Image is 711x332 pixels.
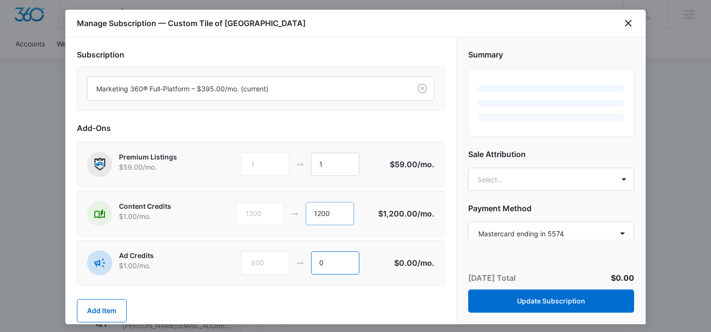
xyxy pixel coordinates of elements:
p: $1,200.00 [378,208,434,219]
p: $59.00 /mo. [119,162,204,172]
input: 1 [306,202,354,225]
h1: Manage Subscription — Custom Tile of [GEOGRAPHIC_DATA] [77,17,306,29]
button: Update Subscription [468,289,634,313]
span: $0.00 [611,273,634,283]
input: 1 [311,251,359,274]
h2: Subscription [77,49,444,60]
button: Add Item [77,299,127,322]
p: Premium Listings [119,152,204,162]
h2: Summary [468,49,634,60]
span: /mo. [417,209,434,218]
span: /mo. [417,159,434,169]
input: 1 [311,153,359,176]
p: $1.00 /mo. [119,260,204,271]
h2: Payment Method [468,202,634,214]
span: /mo. [417,258,434,268]
p: [DATE] Total [468,272,516,284]
button: close [622,17,634,29]
p: Ad Credits [119,250,204,260]
p: $1.00 /mo. [119,211,204,221]
p: Content Credits [119,201,204,211]
p: $59.00 [389,159,434,170]
h2: Sale Attribution [468,148,634,160]
p: $0.00 [389,257,434,269]
h2: Add-Ons [77,122,444,134]
button: Clear [415,81,430,96]
input: Subscription [96,84,98,94]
